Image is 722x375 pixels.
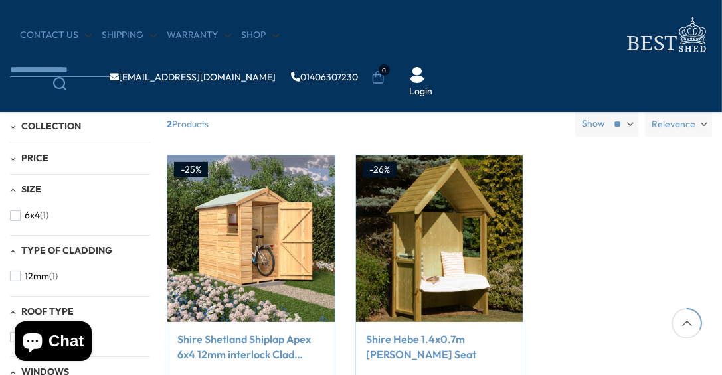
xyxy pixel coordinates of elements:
[619,13,712,56] img: logo
[582,117,605,131] label: Show
[652,112,695,137] span: Relevance
[409,85,432,98] a: Login
[40,210,48,221] span: (1)
[49,271,58,282] span: (1)
[645,112,712,137] label: Relevance
[10,77,110,90] a: Search
[21,244,112,256] span: Type of Cladding
[21,305,74,317] span: Roof Type
[177,332,325,362] a: Shire Shetland Shiplap Apex 6x4 12mm interlock Clad wooden Shed
[167,29,231,42] a: Warranty
[25,271,49,282] span: 12mm
[161,112,570,137] span: Products
[241,29,279,42] a: Shop
[379,64,390,76] span: 0
[366,332,513,362] a: Shire Hebe 1.4x0.7m [PERSON_NAME] Seat
[10,327,55,346] button: Apex
[371,71,385,84] a: 0
[10,267,58,286] button: 12mm
[21,183,41,195] span: Size
[10,206,48,225] button: 6x4
[11,321,96,364] inbox-online-store-chat: Shopify online store chat
[102,29,157,42] a: Shipping
[291,72,358,82] a: 01406307230
[356,155,523,323] img: Shire Hebe 1.4x0.7m Arbour Seat - Best Shed
[167,112,172,137] b: 2
[25,210,40,221] span: 6x4
[21,152,48,164] span: Price
[21,120,81,132] span: Collection
[174,162,208,178] div: -25%
[363,162,397,178] div: -26%
[409,67,425,83] img: User Icon
[110,72,276,82] a: [EMAIL_ADDRESS][DOMAIN_NAME]
[20,29,92,42] a: CONTACT US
